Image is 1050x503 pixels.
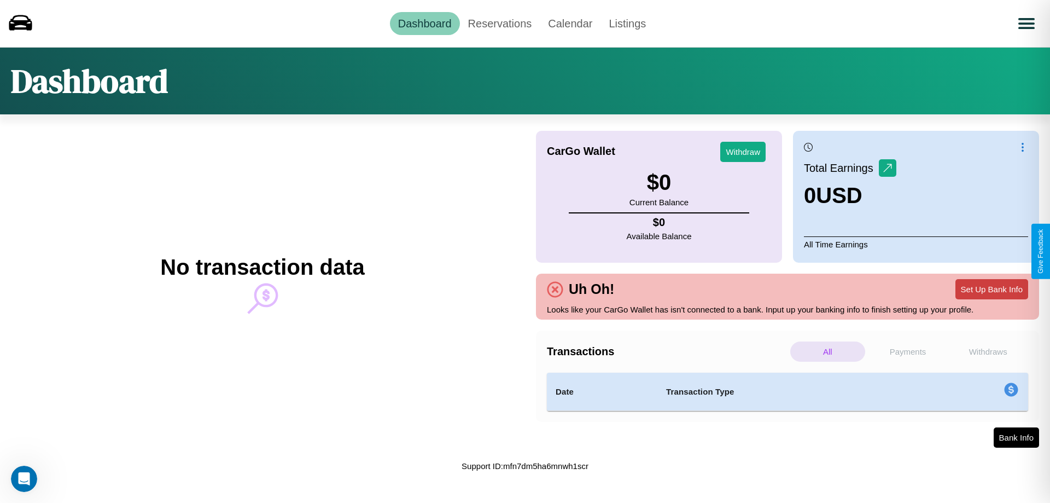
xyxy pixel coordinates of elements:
[547,145,615,158] h4: CarGo Wallet
[804,158,879,178] p: Total Earnings
[462,459,588,473] p: Support ID: mfn7dm5ha6mnwh1scr
[1037,229,1045,274] div: Give Feedback
[160,255,364,280] h2: No transaction data
[804,236,1028,252] p: All Time Earnings
[600,12,654,35] a: Listings
[547,345,787,358] h4: Transactions
[11,466,37,492] iframe: Intercom live chat
[720,142,766,162] button: Withdraw
[547,373,1028,411] table: simple table
[950,342,1025,362] p: Withdraws
[627,229,692,244] p: Available Balance
[666,385,914,398] h4: Transaction Type
[556,385,649,398] h4: Date
[11,59,168,103] h1: Dashboard
[390,12,460,35] a: Dashboard
[627,216,692,229] h4: $ 0
[871,342,946,362] p: Payments
[994,427,1039,448] button: Bank Info
[955,279,1028,299] button: Set Up Bank Info
[629,170,689,195] h3: $ 0
[540,12,600,35] a: Calendar
[790,342,865,362] p: All
[563,281,620,297] h4: Uh Oh!
[804,183,896,208] h3: 0 USD
[460,12,540,35] a: Reservations
[1011,8,1042,39] button: Open menu
[629,195,689,210] p: Current Balance
[547,302,1028,317] p: Looks like your CarGo Wallet has isn't connected to a bank. Input up your banking info to finish ...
